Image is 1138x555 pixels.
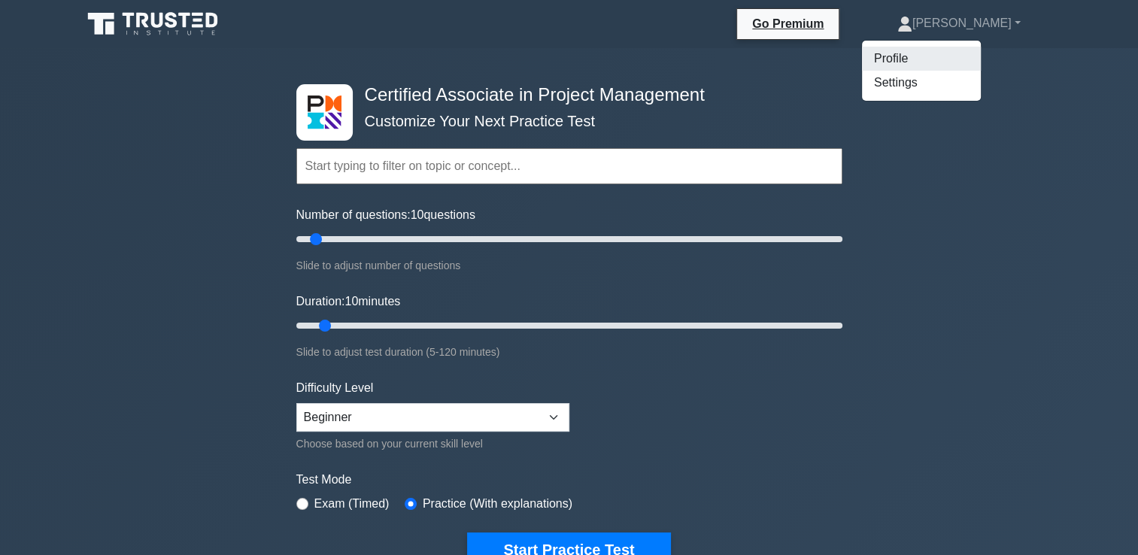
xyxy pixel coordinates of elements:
label: Difficulty Level [296,379,374,397]
label: Exam (Timed) [314,495,390,513]
span: 10 [411,208,424,221]
span: 10 [344,295,358,308]
h4: Certified Associate in Project Management [359,84,769,106]
a: Profile [862,47,981,71]
a: [PERSON_NAME] [861,8,1057,38]
input: Start typing to filter on topic or concept... [296,148,842,184]
label: Number of questions: questions [296,206,475,224]
div: Slide to adjust test duration (5-120 minutes) [296,343,842,361]
div: Choose based on your current skill level [296,435,569,453]
label: Practice (With explanations) [423,495,572,513]
label: Duration: minutes [296,293,401,311]
a: Settings [862,71,981,95]
a: Go Premium [743,14,833,33]
ul: [PERSON_NAME] [861,40,982,102]
div: Slide to adjust number of questions [296,256,842,274]
label: Test Mode [296,471,842,489]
